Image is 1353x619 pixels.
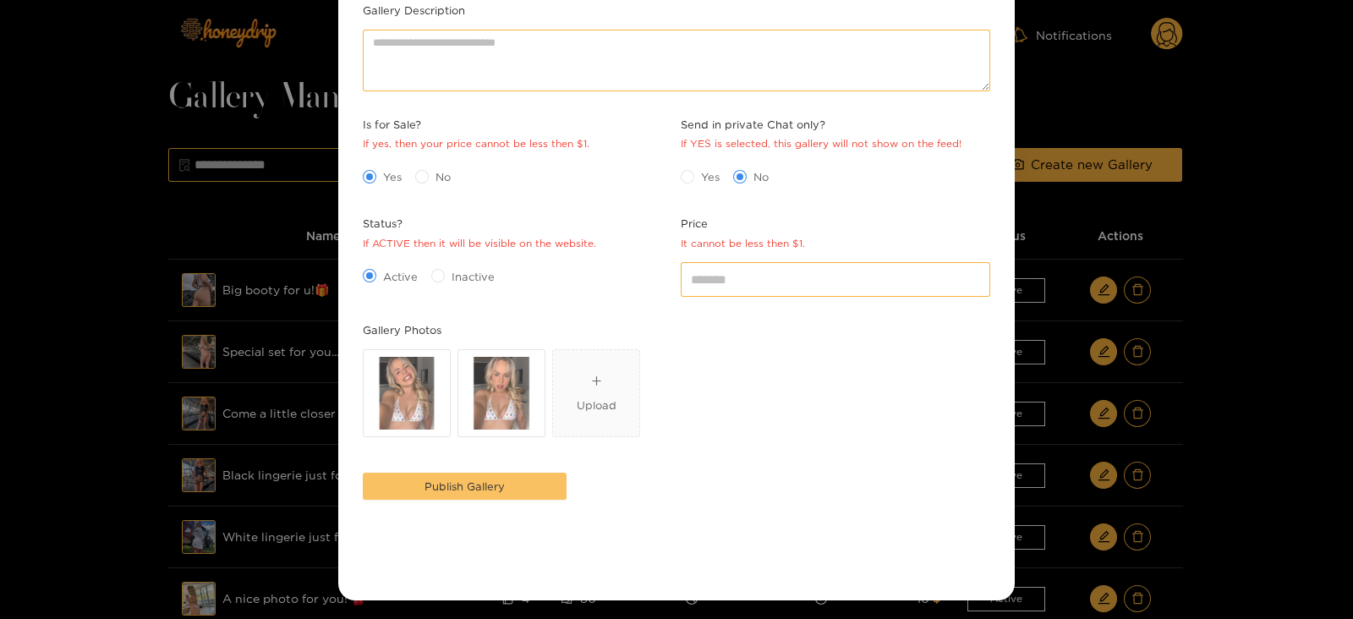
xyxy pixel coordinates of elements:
textarea: Gallery Description [363,30,990,91]
span: Active [376,268,425,285]
span: Inactive [445,268,501,285]
div: It cannot be less then $1. [681,236,805,252]
span: No [747,168,775,185]
div: If ACTIVE then it will be visible on the website. [363,236,596,252]
span: Publish Gallery [425,478,505,495]
span: plus [591,375,602,386]
span: Is for Sale? [363,116,589,133]
span: Send in private Chat only? [681,116,961,133]
span: plusUpload [553,350,639,436]
span: Yes [376,168,408,185]
span: Status? [363,215,596,232]
div: Upload [577,397,616,414]
div: If yes, then your price cannot be less then $1. [363,136,589,152]
button: Publish Gallery [363,473,567,500]
label: Gallery Description [363,2,465,19]
span: Yes [694,168,726,185]
span: No [429,168,457,185]
div: If YES is selected, this gallery will not show on the feed! [681,136,961,152]
label: Gallery Photos [363,321,441,338]
span: Price [681,215,805,232]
